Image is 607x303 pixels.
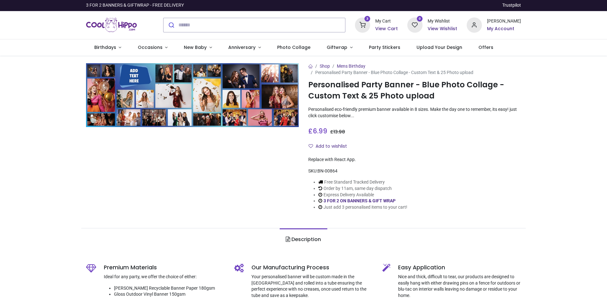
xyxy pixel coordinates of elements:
div: 3 FOR 2 BANNERS & GIFTWRAP - FREE DELIVERY [86,2,184,9]
span: Giftwrap [327,44,347,50]
span: £ [330,129,345,135]
img: Personalised Party Banner - Blue Photo Collage - Custom Text & 25 Photo upload [86,63,299,127]
div: SKU: [308,168,521,174]
li: Free Standard Tracked Delivery [318,179,407,185]
span: 6.99 [313,126,327,136]
a: New Baby [176,39,220,56]
p: Your personalised banner will be custom made in the [GEOGRAPHIC_DATA] and rolled into a tube ensu... [251,274,373,299]
sup: 0 [417,16,423,22]
i: Add to wishlist [309,144,313,148]
sup: 3 [364,16,370,22]
a: Shop [320,64,330,69]
p: Ideal for any party, we offer the choice of either: [104,274,225,280]
a: My Account [487,26,521,32]
h5: Easy Application [398,264,521,272]
span: £ [308,126,327,136]
div: My Cart [375,18,398,24]
span: New Baby [184,44,207,50]
span: 13.98 [333,129,345,135]
span: Offers [478,44,493,50]
a: Mens Birthday [337,64,365,69]
a: Description [280,228,327,251]
a: Giftwrap [318,39,361,56]
button: Submit [163,18,178,32]
p: Nice and thick, difficult to tear, our products are designed to easily hang with either drawing p... [398,274,521,299]
div: My Wishlist [428,18,457,24]
span: Birthdays [94,44,116,50]
button: Add to wishlistAdd to wishlist [308,141,352,152]
span: BN-00864 [317,168,337,173]
span: Personalised Party Banner - Blue Photo Collage - Custom Text & 25 Photo upload [315,70,473,75]
span: Photo Collage [277,44,310,50]
li: Gloss Outdoor Vinyl Banner 150gsm [114,291,225,298]
span: Upload Your Design [417,44,462,50]
img: Cool Hippo [86,16,137,34]
a: Trustpilot [502,2,521,9]
h1: Personalised Party Banner - Blue Photo Collage - Custom Text & 25 Photo upload [308,79,521,101]
a: Occasions [130,39,176,56]
div: [PERSON_NAME] [487,18,521,24]
li: Order by 11am, same day dispatch [318,185,407,192]
a: 3 [355,22,370,27]
a: Anniversary [220,39,269,56]
a: Birthdays [86,39,130,56]
a: 3 FOR 2 ON BANNERS & GIFT WRAP [324,198,396,203]
span: Occasions [138,44,163,50]
a: 0 [407,22,423,27]
div: Replace with React App. [308,157,521,163]
h5: Our Manufacturing Process [251,264,373,272]
p: Personalised eco-friendly premium banner available in 8 sizes. Make the day one to remember, its ... [308,106,521,119]
a: View Cart [375,26,398,32]
span: Anniversary [228,44,256,50]
span: Party Stickers [369,44,400,50]
h5: Premium Materials [104,264,225,272]
a: View Wishlist [428,26,457,32]
a: Logo of Cool Hippo [86,16,137,34]
li: Express Delivery Available [318,192,407,198]
li: Just add 3 personalised items to your cart! [318,204,407,211]
li: [PERSON_NAME] Recyclable Banner Paper 180gsm [114,285,225,292]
